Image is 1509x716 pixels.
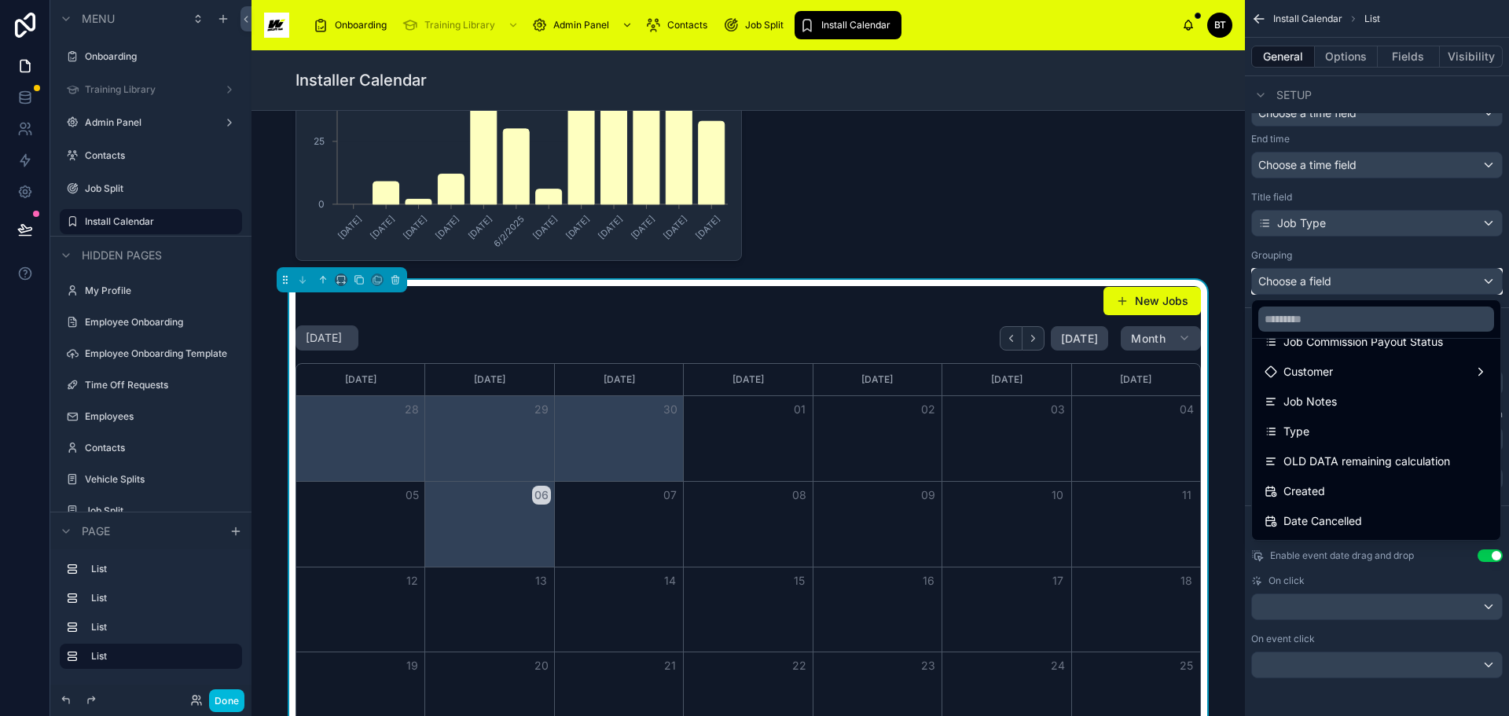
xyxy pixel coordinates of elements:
[532,656,551,675] button: 20
[919,486,938,505] button: 09
[306,330,342,346] h2: [DATE]
[335,19,387,31] span: Onboarding
[1283,332,1443,351] span: Job Commission Payout Status
[299,364,422,395] div: [DATE]
[1214,19,1226,31] span: BT
[532,400,551,419] button: 29
[1048,400,1067,419] button: 03
[402,571,421,590] button: 12
[661,486,680,505] button: 07
[1177,400,1196,419] button: 04
[1048,571,1067,590] button: 17
[527,11,641,39] a: Admin Panel
[428,364,551,395] div: [DATE]
[790,571,809,590] button: 15
[308,11,398,39] a: Onboarding
[1121,326,1201,351] button: Month
[1048,486,1067,505] button: 10
[816,364,939,395] div: [DATE]
[398,11,527,39] a: Training Library
[296,69,427,91] h1: Installer Calendar
[919,400,938,419] button: 02
[264,13,289,38] img: App logo
[919,571,938,590] button: 16
[1177,486,1196,505] button: 11
[661,400,680,419] button: 30
[790,656,809,675] button: 22
[1283,482,1325,501] span: Created
[641,11,718,39] a: Contacts
[1283,392,1337,411] span: Job Notes
[1061,332,1098,346] span: [DATE]
[667,19,707,31] span: Contacts
[532,571,551,590] button: 13
[1103,287,1201,315] button: New Jobs
[557,364,681,395] div: [DATE]
[532,486,551,505] button: 06
[1283,512,1362,531] span: Date Cancelled
[1177,571,1196,590] button: 18
[661,656,680,675] button: 21
[1283,422,1309,441] span: Type
[661,571,680,590] button: 14
[1131,332,1166,346] span: Month
[402,656,421,675] button: 19
[745,19,784,31] span: Job Split
[1074,364,1198,395] div: [DATE]
[945,364,1068,395] div: [DATE]
[553,19,609,31] span: Admin Panel
[1023,326,1045,351] button: Next
[402,486,421,505] button: 05
[1051,326,1108,351] button: [DATE]
[1177,656,1196,675] button: 25
[790,400,809,419] button: 01
[1000,326,1023,351] button: Back
[821,19,890,31] span: Install Calendar
[1283,362,1333,381] span: Customer
[718,11,795,39] a: Job Split
[790,486,809,505] button: 08
[1283,452,1450,471] span: OLD DATA remaining calculation
[402,400,421,419] button: 28
[424,19,495,31] span: Training Library
[686,364,810,395] div: [DATE]
[919,656,938,675] button: 23
[795,11,901,39] a: Install Calendar
[1048,656,1067,675] button: 24
[302,8,1182,42] div: scrollable content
